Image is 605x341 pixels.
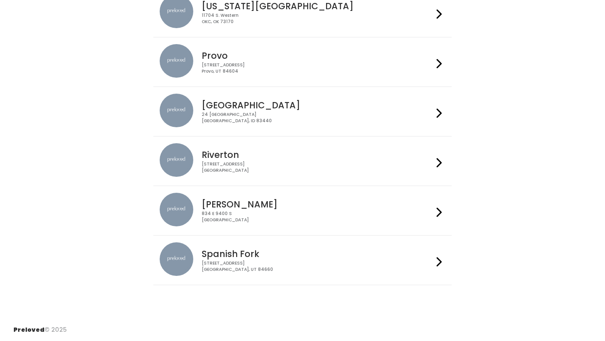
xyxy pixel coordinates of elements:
a: preloved location Spanish Fork [STREET_ADDRESS][GEOGRAPHIC_DATA], UT 84660 [160,242,445,278]
div: 11704 S. Western OKC, OK 73170 [202,13,433,25]
h4: [US_STATE][GEOGRAPHIC_DATA] [202,1,433,11]
img: preloved location [160,143,193,177]
a: preloved location Riverton [STREET_ADDRESS][GEOGRAPHIC_DATA] [160,143,445,179]
a: preloved location [GEOGRAPHIC_DATA] 24 [GEOGRAPHIC_DATA][GEOGRAPHIC_DATA], ID 83440 [160,94,445,129]
a: preloved location Provo [STREET_ADDRESS]Provo, UT 84604 [160,44,445,80]
img: preloved location [160,242,193,276]
div: 834 E 9400 S [GEOGRAPHIC_DATA] [202,211,433,223]
div: [STREET_ADDRESS] [GEOGRAPHIC_DATA], UT 84660 [202,260,433,273]
div: © 2025 [13,319,67,334]
img: preloved location [160,94,193,127]
h4: [PERSON_NAME] [202,199,433,209]
a: preloved location [PERSON_NAME] 834 E 9400 S[GEOGRAPHIC_DATA] [160,193,445,228]
div: [STREET_ADDRESS] [GEOGRAPHIC_DATA] [202,161,433,173]
div: [STREET_ADDRESS] Provo, UT 84604 [202,62,433,74]
span: Preloved [13,325,45,334]
h4: [GEOGRAPHIC_DATA] [202,100,433,110]
div: 24 [GEOGRAPHIC_DATA] [GEOGRAPHIC_DATA], ID 83440 [202,112,433,124]
h4: Provo [202,51,433,60]
img: preloved location [160,193,193,226]
h4: Spanish Fork [202,249,433,259]
h4: Riverton [202,150,433,160]
img: preloved location [160,44,193,78]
